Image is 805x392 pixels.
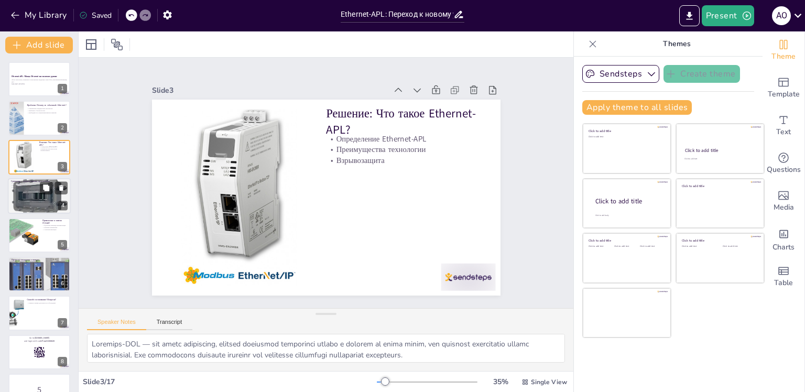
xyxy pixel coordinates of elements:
button: Transcript [146,319,193,330]
p: Открытое время для вопросов и обсуждений. [27,302,67,304]
button: Apply theme to all slides [582,100,692,115]
input: Insert title [341,7,453,22]
p: Статус внедрения [12,260,67,263]
div: Change the overall theme [763,31,804,69]
div: Add charts and graphs [763,220,804,258]
p: Определение Ethernet-APL [345,140,486,227]
p: Стратегия миграции [42,228,67,231]
button: Add slide [5,37,73,53]
div: Click to add title [682,183,757,188]
div: 7 [58,318,67,328]
div: 2 [8,101,70,135]
span: Template [768,89,800,100]
div: Click to add title [589,238,663,243]
p: Взрывозащита [39,150,67,152]
div: A O [772,6,791,25]
p: Сравнение скорости [11,182,68,184]
p: Сравнение с традиционными протоколами [11,180,68,183]
button: Export to PowerPoint [679,5,700,26]
button: Delete Slide [55,182,68,194]
button: A O [772,5,791,26]
p: Ограничения традиционных протоколов [27,107,67,110]
p: and login with code [12,340,67,343]
p: Ключевое сообщение [12,265,67,267]
span: Table [774,277,793,289]
p: Преимущества технологии [340,149,481,237]
div: 3 [58,162,67,171]
button: Duplicate Slide [40,182,52,194]
p: Решение: Что такое Ethernet-APL? [39,141,67,147]
p: Примеры применения [42,226,67,228]
div: Click to add title [589,129,663,133]
p: Объем данных [11,187,68,189]
div: Add text boxes [763,107,804,145]
div: Click to add text [723,245,756,248]
div: 5 [8,218,70,253]
p: Применение и замена FF/HART [42,219,67,225]
div: Click to add text [589,136,663,138]
div: 4 [58,201,68,211]
span: Position [111,38,123,51]
div: 6 [58,279,67,288]
div: Click to add title [682,238,757,243]
div: Add ready made slides [763,69,804,107]
p: Themes [601,31,752,57]
div: Click to add text [614,245,638,248]
button: Present [702,5,754,26]
p: Прогнозы внедрения и выводы [12,258,67,262]
p: Необходимость специализированных решений [27,111,67,113]
span: Questions [767,164,801,176]
button: Create theme [663,65,740,83]
span: Single View [531,378,567,386]
div: Slide 3 / 17 [83,377,377,387]
div: 35 % [488,377,513,387]
div: 1 [8,62,70,96]
p: Проблемы с безопасностью [27,110,67,112]
div: Add images, graphics, shapes or video [763,182,804,220]
span: Theme [771,51,796,62]
div: Get real-time input from your audience [763,145,804,182]
p: Преимущества технологии [39,148,67,150]
strong: Ethernet-APL: Мощь Ethernet на полевом уровне [12,75,57,78]
div: 6 [8,257,70,291]
span: Text [776,126,791,138]
p: Решение: Что такое Ethernet-APL? [349,116,501,222]
button: Sendsteps [582,65,659,83]
div: 8 [8,335,70,369]
div: Click to add text [682,245,715,248]
div: Click to add text [684,158,754,160]
p: Прогнозы на будущее [12,263,67,265]
div: 2 [58,123,67,133]
div: Click to add title [595,197,662,206]
button: Speaker Notes [87,319,146,330]
div: Add a table [763,258,804,296]
p: Определение Ethernet-APL [39,146,67,148]
div: Click to add text [640,245,663,248]
div: Slide 3 [219,11,428,137]
p: Спасибо за внимание! Вопросы? [27,298,67,301]
p: Обзор технологии, сравнение и перспективы внедрения. Ваше ФИО, мероприятие/компания, дата. [12,79,67,83]
div: 7 [8,296,70,330]
p: Идеальная пирамида автоматизации [42,224,67,226]
div: 1 [58,84,67,93]
p: Взрывозащита [334,159,475,246]
strong: [DOMAIN_NAME] [35,336,50,339]
div: 5 [58,240,67,249]
div: Saved [79,10,112,20]
p: Generated with [URL] [12,83,67,85]
div: 8 [58,357,67,366]
textarea: Loremips-DOL — sit ametc adipiscing, elitsed doeiusmod temporinci utlabo e dolorem al enima minim... [87,334,565,363]
div: Click to add text [589,245,612,248]
div: Click to add body [595,214,661,217]
p: Go to [12,336,67,340]
div: Layout [83,36,100,53]
p: Простота архитектуры [11,184,68,187]
span: Charts [773,242,795,253]
div: Click to add title [685,147,755,154]
div: 3 [8,140,70,175]
span: Media [774,202,794,213]
button: My Library [8,7,71,24]
div: 4 [8,178,71,214]
p: Проблема: Почему не «обычный» Ethernet? [27,103,67,106]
